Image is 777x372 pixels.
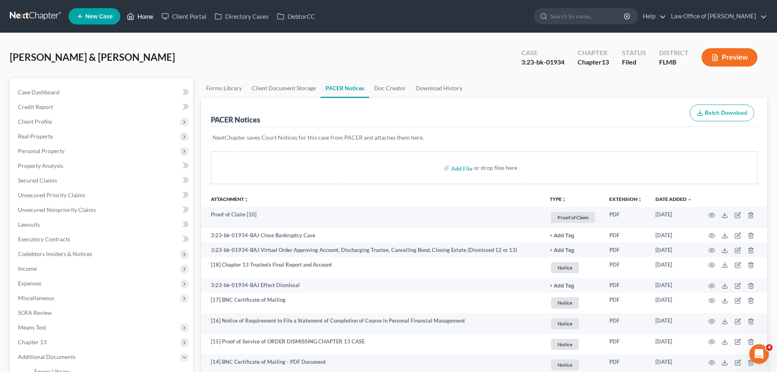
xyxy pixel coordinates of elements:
[649,257,699,278] td: [DATE]
[603,257,649,278] td: PDF
[603,293,649,314] td: PDF
[369,78,411,98] a: Doc Creator
[649,228,699,243] td: [DATE]
[201,243,543,257] td: 3:23-bk-01934-BAJ Virtual Order Approving Account, Discharging Trustee, Cancelling Bond, Closing ...
[551,339,579,350] span: Notice
[11,188,193,203] a: Unsecured Priority Claims
[550,248,574,253] button: + Add Tag
[18,309,52,316] span: SOFA Review
[201,293,543,314] td: [17] BNC Certificate of Mailing
[201,207,543,228] td: Proof of Claim [10]
[550,296,596,310] a: Notice
[649,278,699,293] td: [DATE]
[201,228,543,243] td: 3:23-bk-01934-BAJ Close Bankruptcy Case
[18,162,63,169] span: Property Analysis
[639,9,666,24] a: Help
[18,339,46,345] span: Chapter 13
[649,243,699,257] td: [DATE]
[521,58,564,67] div: 3:23-bk-01934
[551,359,579,370] span: Notice
[550,232,596,239] a: + Add Tag
[622,48,646,58] div: Status
[659,58,688,67] div: FLMB
[603,243,649,257] td: PDF
[244,197,249,202] i: unfold_more
[210,9,273,24] a: Directory Cases
[649,293,699,314] td: [DATE]
[18,177,57,184] span: Secured Claims
[18,89,60,96] span: Case Dashboard
[603,313,649,334] td: PDF
[11,100,193,114] a: Credit Report
[85,13,113,20] span: New Case
[690,105,754,122] button: Batch Download
[211,115,260,125] div: PACER Notices
[11,305,193,320] a: SOFA Review
[11,158,193,173] a: Property Analysis
[18,118,52,125] span: Client Profile
[18,133,53,140] span: Real Property
[603,334,649,355] td: PDF
[550,283,574,289] button: + Add Tag
[11,232,193,247] a: Executory Contracts
[603,207,649,228] td: PDF
[622,58,646,67] div: Filed
[551,318,579,329] span: Notice
[123,9,157,24] a: Home
[550,9,625,24] input: Search by name...
[18,265,37,272] span: Income
[705,109,747,116] span: Batch Download
[550,233,574,238] button: + Add Tag
[609,196,642,202] a: Extensionunfold_more
[201,313,543,334] td: [16] Notice of Requirement to File a Statement of Completion of Course in Personal Financial Mana...
[201,78,247,98] a: Forms Library
[201,334,543,355] td: [15] Proof of Service of ORDER DISMISSING CHAPTER 13 CASE
[562,197,567,202] i: unfold_more
[550,197,567,202] button: TYPEunfold_more
[603,228,649,243] td: PDF
[667,9,767,24] a: Law Office of [PERSON_NAME]
[11,217,193,232] a: Lawsuits
[550,338,596,351] a: Notice
[521,48,564,58] div: Case
[638,197,642,202] i: unfold_more
[749,344,769,364] iframe: Intercom live chat
[18,236,70,243] span: Executory Contracts
[702,48,757,67] button: Preview
[550,261,596,274] a: Notice
[550,358,596,372] a: Notice
[687,197,692,202] i: expand_more
[550,317,596,330] a: Notice
[551,212,595,223] span: Proof of Claim
[649,207,699,228] td: [DATE]
[11,85,193,100] a: Case Dashboard
[18,147,64,154] span: Personal Property
[655,196,692,202] a: Date Added expand_more
[550,281,596,289] a: + Add Tag
[18,250,92,257] span: Codebtors Insiders & Notices
[11,173,193,188] a: Secured Claims
[649,313,699,334] td: [DATE]
[18,324,46,331] span: Means Test
[201,257,543,278] td: [18] Chapter 13 Trustee's Final Report and Account
[18,192,85,198] span: Unsecured Priority Claims
[551,297,579,308] span: Notice
[18,206,96,213] span: Unsecured Nonpriority Claims
[603,278,649,293] td: PDF
[247,78,321,98] a: Client Document Storage
[213,134,756,142] p: NextChapter saves Court Notices for this case from PACER and attaches them here.
[550,211,596,224] a: Proof of Claim
[18,103,53,110] span: Credit Report
[551,262,579,273] span: Notice
[18,294,54,301] span: Miscellaneous
[602,58,609,66] span: 13
[201,278,543,293] td: 3:23-bk-01934-BAJ Effect Dismissal
[211,196,249,202] a: Attachmentunfold_more
[273,9,319,24] a: DebtorCC
[578,58,609,67] div: Chapter
[659,48,688,58] div: District
[18,353,75,360] span: Additional Documents
[11,203,193,217] a: Unsecured Nonpriority Claims
[550,246,596,254] a: + Add Tag
[157,9,210,24] a: Client Portal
